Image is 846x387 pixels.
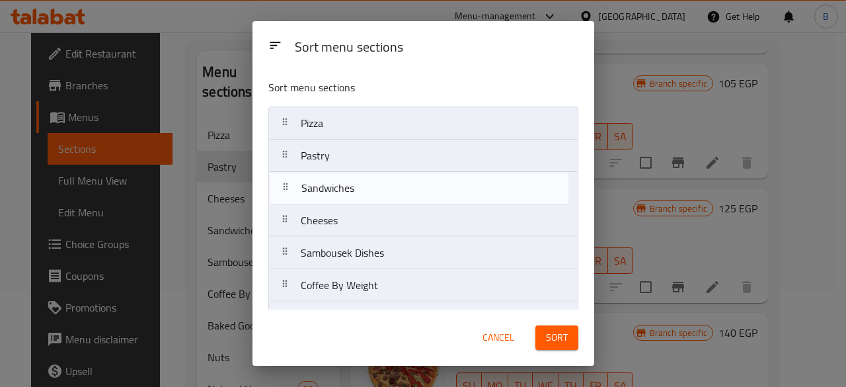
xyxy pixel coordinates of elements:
span: Cancel [482,329,514,346]
p: Sort menu sections [268,79,514,96]
button: Sort [535,325,578,350]
span: Sort [546,329,568,346]
div: Sort menu sections [289,33,584,63]
button: Cancel [477,325,519,350]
